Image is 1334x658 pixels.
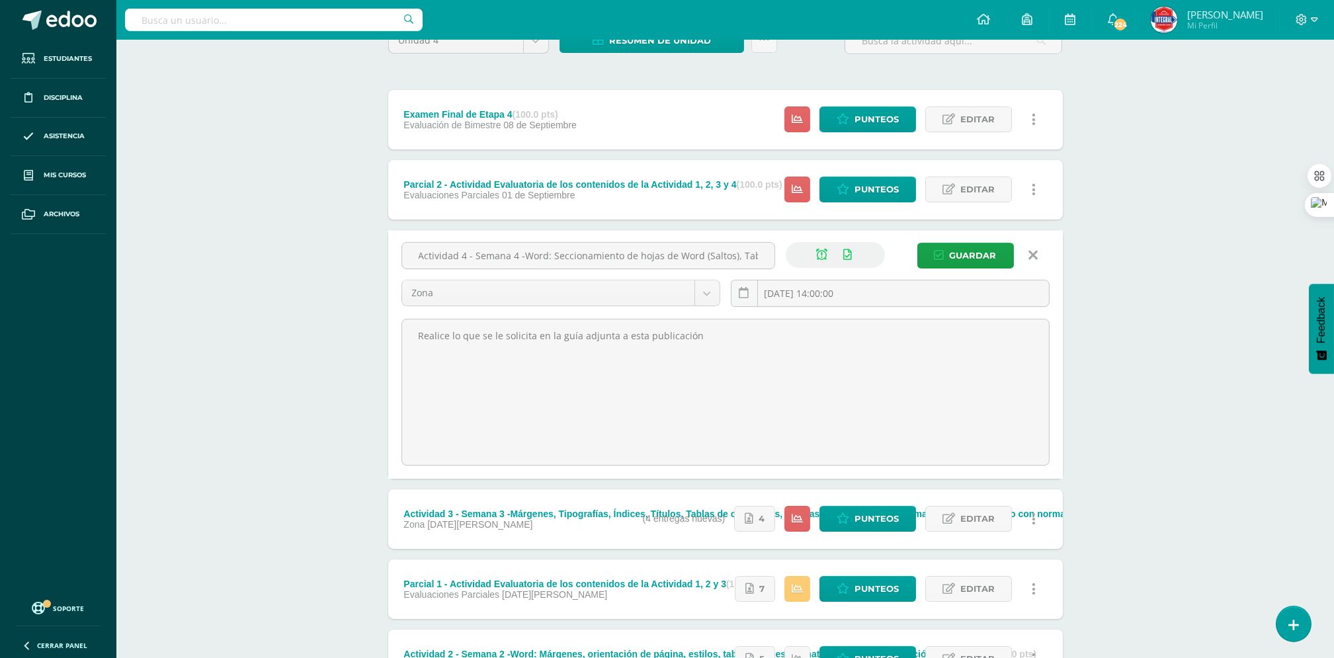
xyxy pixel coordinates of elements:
[403,190,499,200] span: Evaluaciones Parciales
[855,577,899,601] span: Punteos
[402,319,1049,465] textarea: Realice lo que se le solicita en la guía adjunta a esta publicación
[960,107,995,132] span: Editar
[54,604,85,613] span: Soporte
[44,209,79,220] span: Archivos
[37,641,87,650] span: Cerrar panel
[917,243,1014,268] button: Guardar
[737,179,782,190] strong: (100.0 pts)
[1187,20,1263,31] span: Mi Perfil
[759,507,765,531] span: 4
[960,507,995,531] span: Editar
[11,195,106,234] a: Archivos
[1315,297,1327,343] span: Feedback
[819,576,916,602] a: Punteos
[11,79,106,118] a: Disciplina
[960,177,995,202] span: Editar
[855,107,899,132] span: Punteos
[125,9,423,31] input: Busca un usuario...
[950,243,997,268] span: Guardar
[403,179,782,190] div: Parcial 2 - Actividad Evaluatoria de los contenidos de la Actividad 1, 2, 3 y 4
[403,589,499,600] span: Evaluaciones Parciales
[403,109,577,120] div: Examen Final de Etapa 4
[734,506,775,532] a: 4
[502,589,607,600] span: [DATE][PERSON_NAME]
[503,120,577,130] span: 08 de Septiembre
[11,118,106,157] a: Asistencia
[759,577,765,601] span: 7
[855,177,899,202] span: Punteos
[44,131,85,142] span: Asistencia
[389,28,548,53] a: Unidad 4
[412,280,685,306] span: Zona
[609,28,711,53] span: Resumen de unidad
[1309,284,1334,374] button: Feedback - Mostrar encuesta
[735,576,775,602] a: 7
[403,120,501,130] span: Evaluación de Bimestre
[44,170,86,181] span: Mis cursos
[855,507,899,531] span: Punteos
[513,109,558,120] strong: (100.0 pts)
[819,106,916,132] a: Punteos
[1151,7,1177,33] img: 5b05793df8038e2f74dd67e63a03d3f6.png
[1113,17,1128,32] span: 224
[731,280,1049,306] input: Fecha de entrega
[560,27,744,53] a: Resumen de unidad
[403,509,1140,519] div: Actividad 3 - Semana 3 -Márgenes, Tipografías, Índices, Títulos, Tablas de contenidos, Normas APA...
[402,243,774,268] input: Título
[44,54,92,64] span: Estudiantes
[11,40,106,79] a: Estudiantes
[11,156,106,195] a: Mis cursos
[403,519,425,530] span: Zona
[960,577,995,601] span: Editar
[44,93,83,103] span: Disciplina
[427,519,532,530] span: [DATE][PERSON_NAME]
[403,579,772,589] div: Parcial 1 - Actividad Evaluatoria de los contenidos de la Actividad 1, 2 y 3
[502,190,575,200] span: 01 de Septiembre
[819,506,916,532] a: Punteos
[845,28,1062,54] input: Busca la actividad aquí...
[1187,8,1263,21] span: [PERSON_NAME]
[399,28,513,53] span: Unidad 4
[16,598,101,616] a: Soporte
[402,280,720,306] a: Zona
[819,177,916,202] a: Punteos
